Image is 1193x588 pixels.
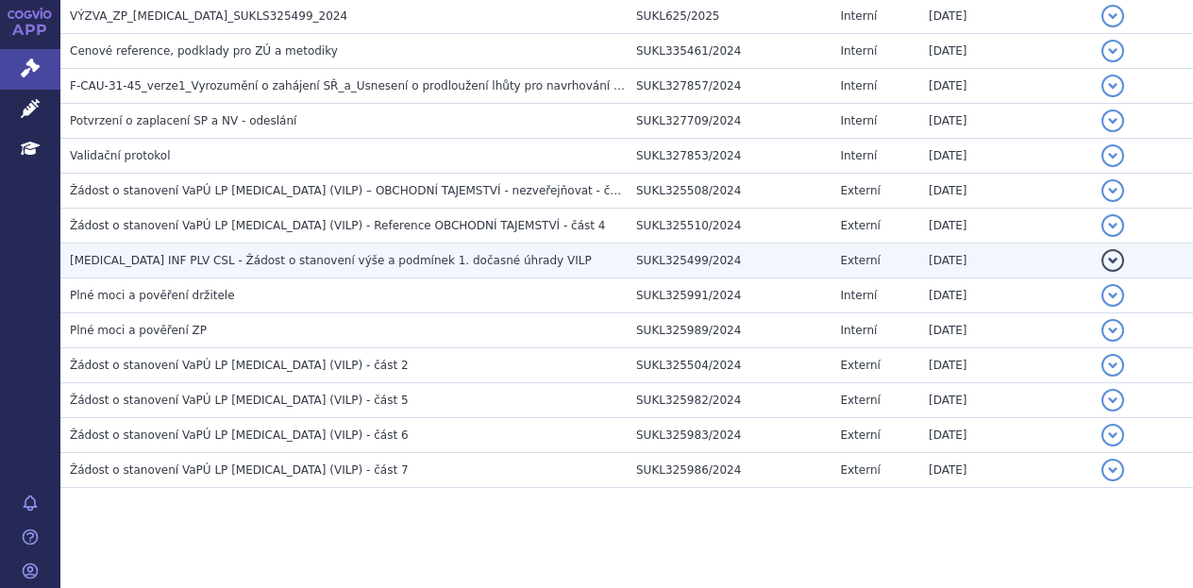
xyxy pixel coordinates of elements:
span: Externí [840,184,880,197]
button: detail [1101,354,1124,377]
td: [DATE] [919,138,1092,173]
span: Žádost o stanovení VaPÚ LP Padcev (VILP) - část 2 [70,359,409,372]
span: Žádost o stanovení VaPÚ LP Padcev (VILP) - část 5 [70,394,409,407]
span: PADCEV INF PLV CSL - Žádost o stanovení výše a podmínek 1. dočasné úhrady VILP [70,254,592,267]
span: VÝZVA_ZP_PADCEV_SUKLS325499_2024 [70,9,347,23]
button: detail [1101,179,1124,202]
button: detail [1101,109,1124,132]
button: detail [1101,284,1124,307]
td: [DATE] [919,173,1092,208]
td: SUKL325499/2024 [627,243,831,277]
span: Žádost o stanovení VaPÚ LP Padcev (VILP) - část 7 [70,463,409,477]
span: Interní [840,44,877,58]
td: SUKL325510/2024 [627,208,831,243]
span: Cenové reference, podklady pro ZÚ a metodiky [70,44,338,58]
button: detail [1101,249,1124,272]
span: Externí [840,219,880,232]
td: [DATE] [919,277,1092,312]
td: SUKL335461/2024 [627,33,831,68]
button: detail [1101,5,1124,27]
span: Potvrzení o zaplacení SP a NV - odeslání [70,114,296,127]
span: Externí [840,463,880,477]
td: SUKL325983/2024 [627,417,831,452]
td: SUKL327853/2024 [627,138,831,173]
td: [DATE] [919,33,1092,68]
button: detail [1101,40,1124,62]
button: detail [1101,144,1124,167]
span: Interní [840,114,877,127]
td: SUKL325989/2024 [627,312,831,347]
span: Žádost o stanovení VaPÚ LP Padcev (VILP) - část 6 [70,428,409,442]
td: SUKL327857/2024 [627,68,831,103]
td: SUKL325508/2024 [627,173,831,208]
span: Interní [840,289,877,302]
td: SUKL325986/2024 [627,452,831,487]
button: detail [1101,319,1124,342]
span: Interní [840,79,877,92]
span: Žádost o stanovení VaPÚ LP Padcev (VILP) - Reference OBCHODNÍ TAJEMSTVÍ - část 4 [70,219,605,232]
span: Plné moci a pověření ZP [70,324,207,337]
td: [DATE] [919,243,1092,277]
span: Interní [840,149,877,162]
button: detail [1101,214,1124,237]
span: Externí [840,254,880,267]
td: [DATE] [919,103,1092,138]
span: F-CAU-31-45_verze1_Vyrozumění o zahájení SŘ_a_Usnesení o prodloužení lhůty pro navrhování důkazů [70,79,654,92]
button: detail [1101,75,1124,97]
span: Interní [840,9,877,23]
td: SUKL327709/2024 [627,103,831,138]
button: detail [1101,459,1124,481]
span: Interní [840,324,877,337]
td: [DATE] [919,417,1092,452]
td: SUKL325982/2024 [627,382,831,417]
span: Externí [840,428,880,442]
button: detail [1101,389,1124,412]
td: SUKL325504/2024 [627,347,831,382]
td: SUKL325991/2024 [627,277,831,312]
button: detail [1101,424,1124,446]
td: [DATE] [919,347,1092,382]
td: [DATE] [919,312,1092,347]
td: [DATE] [919,452,1092,487]
td: [DATE] [919,382,1092,417]
span: Žádost o stanovení VaPÚ LP Padcev (VILP) – OBCHODNÍ TAJEMSTVÍ - nezveřejňovat - část 3 [70,184,638,197]
td: [DATE] [919,68,1092,103]
span: Externí [840,359,880,372]
span: Validační protokol [70,149,171,162]
span: Plné moci a pověření držitele [70,289,235,302]
span: Externí [840,394,880,407]
td: [DATE] [919,208,1092,243]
